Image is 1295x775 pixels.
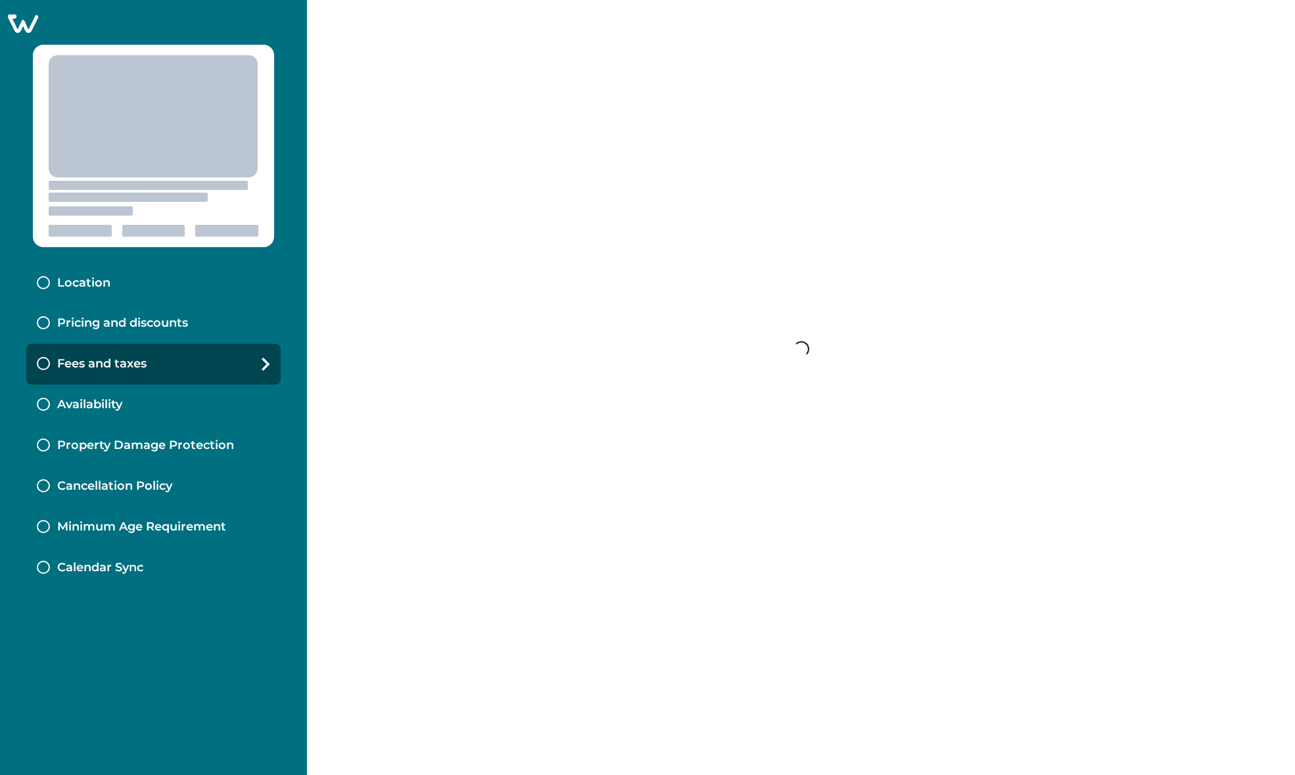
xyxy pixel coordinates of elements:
p: Fees and taxes [57,357,147,371]
p: Cancellation Policy [57,479,172,494]
p: Calendar Sync [57,561,143,575]
p: Availability [57,398,122,412]
p: Minimum Age Requirement [57,520,226,534]
p: Pricing and discounts [57,316,188,331]
p: Property Damage Protection [57,438,234,453]
p: Location [57,276,110,291]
